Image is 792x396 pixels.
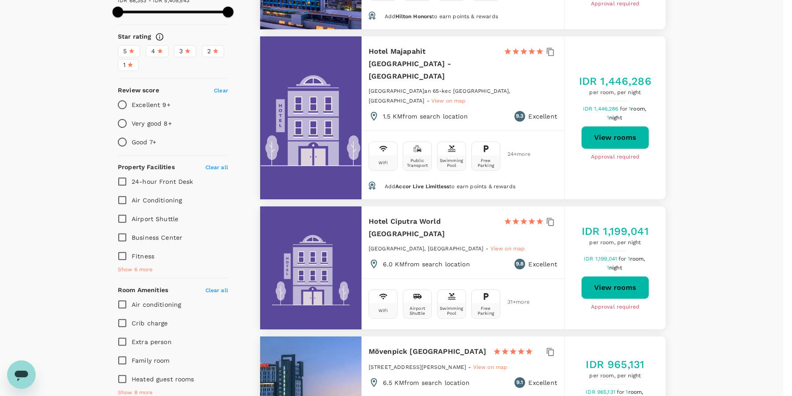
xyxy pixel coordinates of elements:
[591,303,640,312] span: Approval required
[474,306,498,316] div: Free Parking
[369,364,466,370] span: [STREET_ADDRESS][PERSON_NAME]
[439,158,464,168] div: Swimming Pool
[205,287,228,293] span: Clear all
[586,372,645,380] span: per room, per night
[369,246,483,252] span: [GEOGRAPHIC_DATA], [GEOGRAPHIC_DATA]
[132,301,181,308] span: Air conditioning
[529,112,557,121] p: Excellent
[151,47,155,56] span: 4
[378,160,388,165] div: Wifi
[579,88,651,97] span: per room, per night
[405,306,430,316] div: Airport Shuttle
[207,47,211,56] span: 2
[607,265,623,271] span: 1
[586,389,617,395] span: IDR 965,131
[581,276,649,299] button: View rooms
[132,100,170,109] p: Excellent 9+
[123,60,125,70] span: 1
[629,106,647,112] span: 1
[155,32,164,41] svg: Star ratings are awarded to properties to represent the quality of services, facilities, and amen...
[609,265,622,271] span: night
[405,158,430,168] div: Public Transport
[132,253,154,260] span: Fitness
[619,256,627,262] span: for
[586,357,645,372] h5: IDR 965,131
[583,106,620,112] span: IDR 1,446,286
[385,183,515,190] span: Add to earn points & rewards
[609,115,622,121] span: night
[118,86,159,95] h6: Review score
[439,306,464,316] div: Swimming Pool
[516,378,523,387] span: 9.1
[582,238,649,247] span: per room, per night
[591,153,640,162] span: Approval required
[607,115,623,121] span: 1
[383,260,470,269] p: 6.0 KM from search location
[631,106,646,112] span: room,
[427,98,431,104] span: -
[369,345,486,358] h6: Mövenpick [GEOGRAPHIC_DATA]
[118,285,168,295] h6: Room Amenities
[395,13,432,20] span: Hilton Honors
[132,138,156,147] p: Good 7+
[581,126,649,149] button: View rooms
[630,256,645,262] span: room,
[628,256,647,262] span: 1
[628,389,643,395] span: room,
[582,224,649,238] h5: IDR 1,199,041
[132,234,182,241] span: Business Center
[369,215,497,240] h6: Hotel Ciputra World [GEOGRAPHIC_DATA]
[378,308,388,313] div: Wifi
[179,47,183,56] span: 3
[369,45,497,83] h6: Hotel Majapahit [GEOGRAPHIC_DATA] - [GEOGRAPHIC_DATA]
[7,360,36,389] iframe: Button to launch messaging window, conversation in progress
[490,246,525,252] span: View on map
[473,364,508,370] span: View on map
[395,183,449,190] span: Accor Live Limitless
[529,260,557,269] p: Excellent
[205,164,228,170] span: Clear all
[132,320,168,327] span: Crib charge
[486,246,490,252] span: -
[132,215,178,222] span: Airport Shuttle
[383,112,468,121] p: 1.5 KM from search location
[132,119,172,128] p: Very good 8+
[118,32,152,42] h6: Star rating
[579,74,651,88] h5: IDR 1,446,286
[529,378,557,387] p: Excellent
[516,260,523,269] span: 9.8
[214,87,228,94] span: Clear
[132,357,170,364] span: Family room
[132,338,172,345] span: Extra person
[516,112,523,121] span: 9.3
[132,178,193,185] span: 24-hour Front Desk
[132,376,194,383] span: Heated guest rooms
[118,162,175,172] h6: Property Facilities
[132,197,182,204] span: Air Conditioning
[617,389,626,395] span: for
[620,106,629,112] span: for
[507,299,521,305] span: 31 + more
[369,88,511,104] span: [GEOGRAPHIC_DATA]an 65-kec [GEOGRAPHIC_DATA], [GEOGRAPHIC_DATA]
[469,364,473,370] span: -
[474,158,498,168] div: Free Parking
[626,389,645,395] span: 1
[118,265,153,274] span: Show 6 more
[584,256,619,262] span: IDR 1,199,041
[385,13,498,20] span: Add to earn points & rewards
[383,378,470,387] p: 6.5 KM from search location
[123,47,127,56] span: 5
[507,151,521,157] span: 24 + more
[431,98,466,104] span: View on map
